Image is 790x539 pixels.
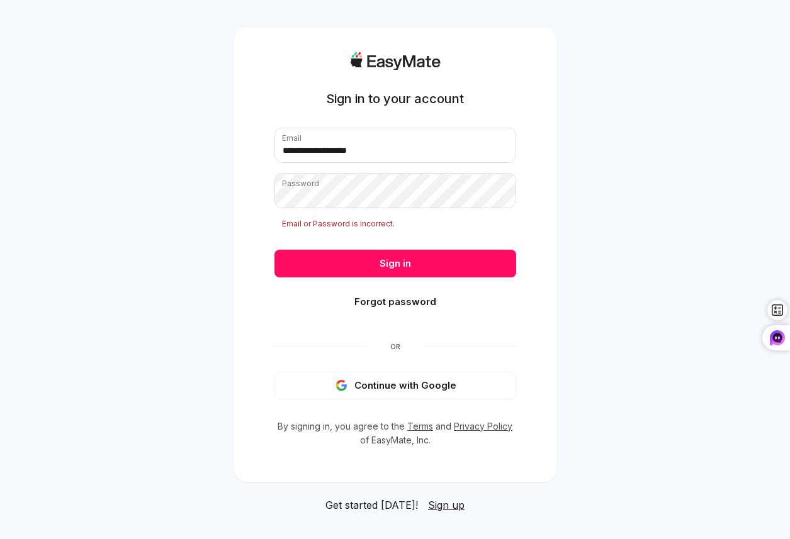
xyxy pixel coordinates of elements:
[274,250,516,277] button: Sign in
[428,499,465,511] span: Sign up
[325,497,418,513] span: Get started [DATE]!
[407,421,433,431] a: Terms
[454,421,512,431] a: Privacy Policy
[274,218,516,230] p: Email or Password is incorrect.
[326,90,464,108] h1: Sign in to your account
[274,288,516,316] button: Forgot password
[274,372,516,399] button: Continue with Google
[274,420,516,447] p: By signing in, you agree to the and of EasyMate, Inc.
[365,342,426,352] span: Or
[428,497,465,513] a: Sign up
